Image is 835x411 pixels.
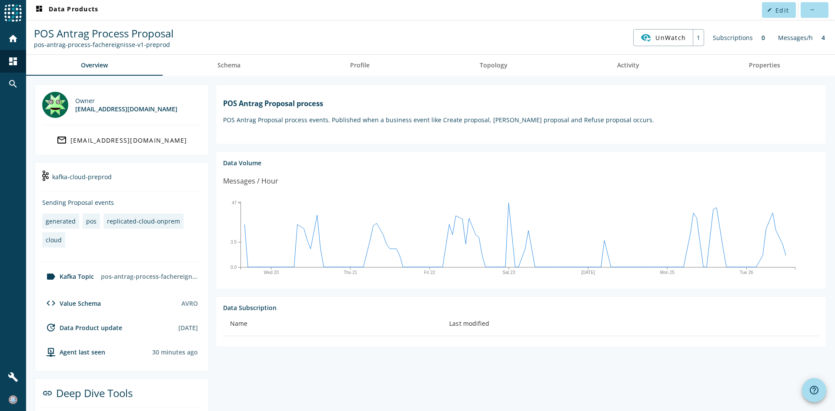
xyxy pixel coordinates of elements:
img: spacex@mobi.ch [42,92,68,118]
div: Subscriptions [708,29,757,46]
div: 0 [757,29,769,46]
text: Tue 26 [740,270,753,275]
div: Agents typically reports every 15min to 1h [152,348,198,356]
span: Activity [617,62,639,68]
mat-icon: home [8,33,18,44]
text: Sat 23 [503,270,515,275]
text: Thu 21 [344,270,357,275]
button: Edit [762,2,796,18]
div: Messages/h [774,29,817,46]
mat-icon: build [8,372,18,382]
div: Kafka Topic [42,271,94,282]
div: [DATE] [178,324,198,332]
button: Data Products [30,2,102,18]
div: Kafka Topic: pos-antrag-process-fachereignisse-v1-preprod [34,40,174,49]
div: Data Product update [42,322,122,333]
img: b28d7089fc7f568b7cf4f15cd2d7c539 [9,395,17,404]
span: POS Antrag Process Proposal [34,26,174,40]
div: replicated-cloud-onprem [107,217,180,225]
div: 1 [693,30,704,46]
p: POS Antrag Proposal process events. Published when a business event like Create proposal, [PERSON... [223,116,819,124]
div: pos-antrag-process-fachereignisse-v1-preprod [97,269,201,284]
span: Profile [350,62,370,68]
div: agent-env-cloud-preprod [42,347,105,357]
div: Value Schema [42,298,101,308]
th: Last modified [442,312,819,336]
img: kafka-cloud-preprod [42,170,49,181]
div: 4 [817,29,829,46]
mat-icon: edit [767,7,772,12]
mat-icon: mail_outline [57,135,67,145]
text: Wed 20 [264,270,279,275]
span: UnWatch [655,30,686,45]
mat-icon: dashboard [8,56,18,67]
text: 0.0 [230,264,237,269]
div: Deep Dive Tools [42,386,201,408]
div: Data Subscription [223,304,819,312]
span: Schema [217,62,240,68]
text: Mon 25 [660,270,675,275]
mat-icon: link [42,388,53,398]
mat-icon: label [46,271,56,282]
img: spoud-logo.svg [4,4,22,22]
th: Name [223,312,442,336]
span: Properties [749,62,780,68]
mat-icon: update [46,322,56,333]
div: [EMAIL_ADDRESS][DOMAIN_NAME] [70,136,187,144]
div: kafka-cloud-preprod [42,170,201,191]
h1: POS Antrag Proposal process [223,99,819,108]
mat-icon: more_horiz [809,7,814,12]
mat-icon: dashboard [34,5,44,15]
div: cloud [46,236,62,244]
text: [DATE] [581,270,595,275]
div: Messages / Hour [223,176,278,187]
span: Data Products [34,5,98,15]
div: generated [46,217,76,225]
div: Data Volume [223,159,819,167]
span: Edit [775,6,789,14]
div: Sending Proposal events [42,198,201,207]
span: Topology [480,62,508,68]
button: UnWatch [634,30,693,45]
a: [EMAIL_ADDRESS][DOMAIN_NAME] [42,132,201,148]
mat-icon: help_outline [809,385,819,395]
mat-icon: search [8,79,18,89]
div: [EMAIL_ADDRESS][DOMAIN_NAME] [75,105,177,113]
text: 47 [232,200,237,205]
mat-icon: code [46,298,56,308]
div: Owner [75,97,177,105]
div: AVRO [181,299,198,307]
text: Fri 22 [424,270,435,275]
div: pos [86,217,97,225]
span: Overview [81,62,108,68]
text: 3.5 [230,240,237,244]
